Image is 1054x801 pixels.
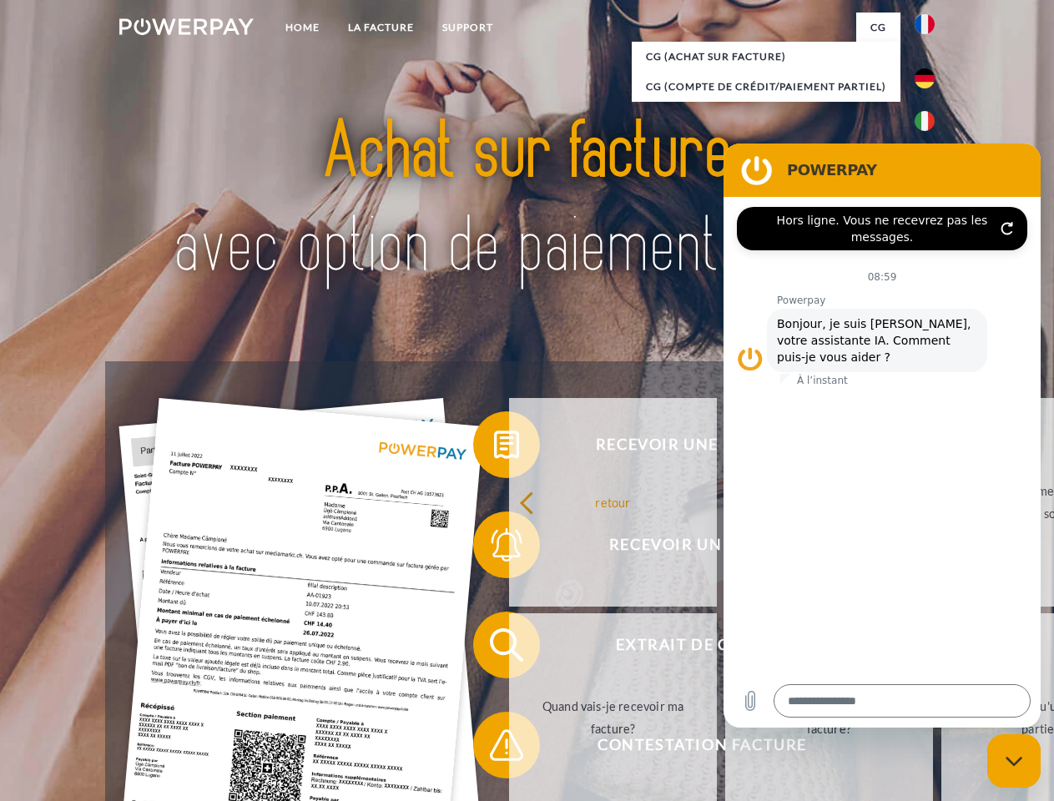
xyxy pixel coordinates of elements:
[159,80,895,320] img: title-powerpay_fr.svg
[428,13,507,43] a: Support
[473,712,907,778] button: Contestation Facture
[987,734,1041,788] iframe: Bouton de lancement de la fenêtre de messagerie, conversation en cours
[915,14,935,34] img: fr
[519,695,707,740] div: Quand vais-je recevoir ma facture?
[632,72,900,102] a: CG (Compte de crédit/paiement partiel)
[271,13,334,43] a: Home
[119,18,254,35] img: logo-powerpay-white.svg
[856,13,900,43] a: CG
[915,111,935,131] img: it
[473,511,907,578] button: Recevoir un rappel?
[486,624,527,666] img: qb_search.svg
[473,411,907,478] button: Recevoir une facture ?
[519,491,707,513] div: retour
[473,612,907,678] button: Extrait de compte
[334,13,428,43] a: LA FACTURE
[486,724,527,766] img: qb_warning.svg
[915,68,935,88] img: de
[724,144,1041,728] iframe: Fenêtre de messagerie
[486,424,527,466] img: qb_bill.svg
[486,524,527,566] img: qb_bell.svg
[632,42,900,72] a: CG (achat sur facture)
